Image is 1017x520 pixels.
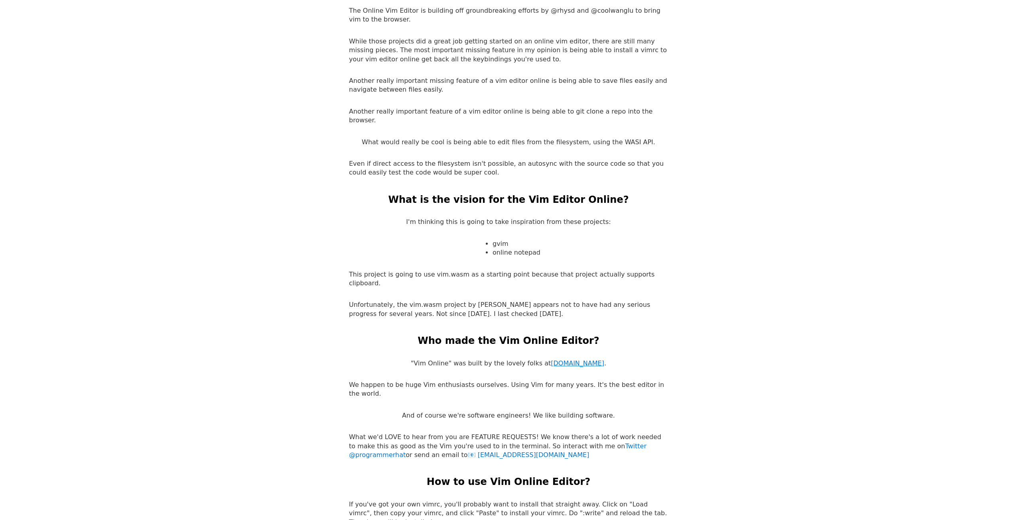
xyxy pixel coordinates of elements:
[427,475,590,489] h2: How to use Vim Online Editor?
[349,159,668,177] p: Even if direct access to the filesystem isn't possible, an autosync with the source code so that ...
[411,359,606,368] p: "Vim Online" was built by the lovely folks at .
[349,300,668,318] p: Unfortunately, the vim.wasm project by [PERSON_NAME] appears not to have had any serious progress...
[349,77,668,94] p: Another really important missing feature of a vim editor online is being able to save files easil...
[402,411,615,420] p: And of course we're software engineers! We like building software.
[406,218,611,226] p: I'm thinking this is going to take inspiration from these projects:
[362,138,655,147] p: What would really be cool is being able to edit files from the filesystem, using the WASI API.
[418,334,599,348] h2: Who made the Vim Online Editor?
[349,37,668,64] p: While those projects did a great job getting started on an online vim editor, there are still man...
[388,193,629,207] h2: What is the vision for the Vim Editor Online?
[349,6,668,24] p: The Online Vim Editor is building off groundbreaking efforts by @rhysd and @coolwanglu to bring v...
[349,270,668,288] p: This project is going to use vim.wasm as a starting point because that project actually supports ...
[349,107,668,125] p: Another really important feature of a vim editor online is being able to git clone a repo into th...
[493,248,540,257] li: online notepad
[349,381,668,398] p: We happen to be huge Vim enthusiasts ourselves. Using Vim for many years. It's the best editor in...
[551,359,604,367] a: [DOMAIN_NAME]
[468,451,589,459] a: [EMAIL_ADDRESS][DOMAIN_NAME]
[493,239,540,248] li: gvim
[349,433,668,459] p: What we'd LOVE to hear from you are FEATURE REQUESTS! We know there's a lot of work needed to mak...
